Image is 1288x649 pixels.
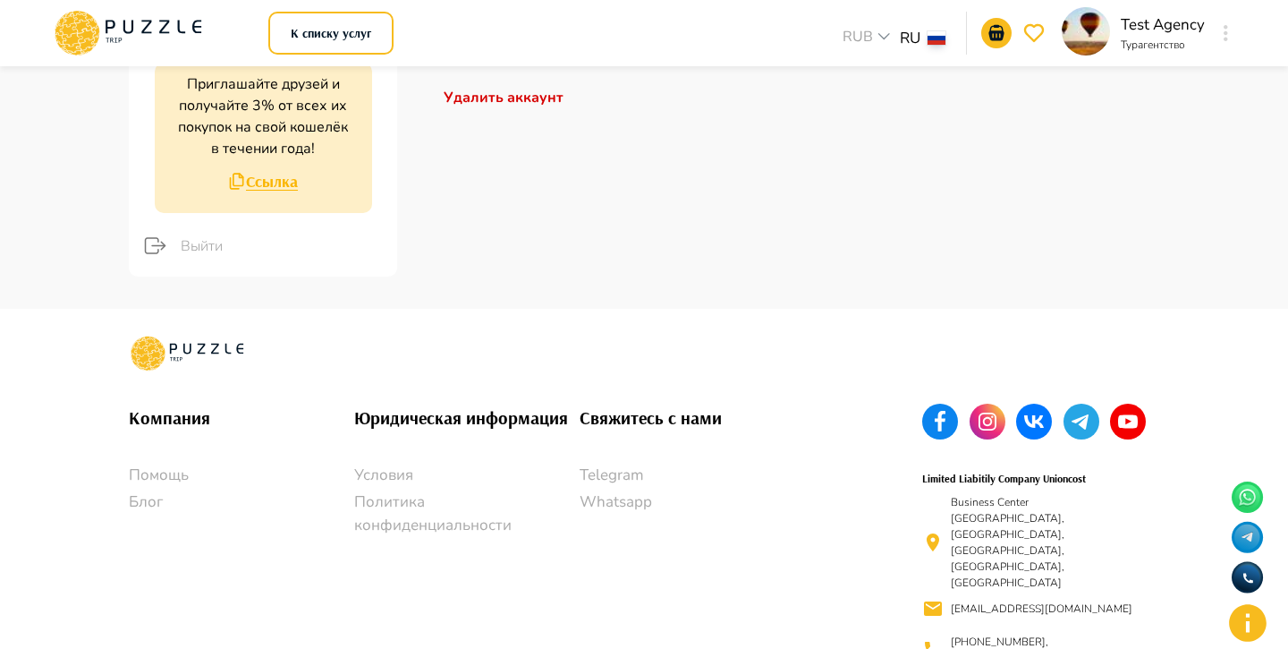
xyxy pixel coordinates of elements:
h6: Компания [129,404,354,432]
a: Блог [129,491,354,514]
a: Помощь [129,464,354,487]
a: Политика конфиденциальности [354,491,580,536]
p: Test Agency [1121,13,1205,37]
a: Whatsapp [580,491,805,514]
button: go-to-basket-submit-button [981,18,1012,48]
p: Business Center [GEOGRAPHIC_DATA], [GEOGRAPHIC_DATA], [GEOGRAPHIC_DATA], [GEOGRAPHIC_DATA], [GEOG... [951,494,1138,591]
button: logout [139,229,172,262]
p: Приглашайте друзей и получайте 3% от всех их покупок на свой кошелёк в течении года! [176,73,351,159]
span: Выйти [181,235,383,257]
h6: Limited Liabitily Company Unioncost [922,470,1086,487]
h6: Свяжитесь с нами [580,404,805,432]
img: lang [928,31,945,45]
img: profile_picture PuzzleTrip [1062,7,1110,56]
a: Telegram [580,464,805,487]
a: Условия [354,464,580,487]
div: logoutВыйти [124,222,397,269]
h6: Юридическая информация [354,404,580,432]
p: Удалить аккаунт [444,87,1113,108]
div: RUB [837,26,900,52]
p: RU [900,27,920,50]
button: Ссылка [164,159,363,202]
button: К списку услуг [268,12,394,55]
button: go-to-wishlist-submit-button [1019,18,1049,48]
p: Турагентство [1121,37,1205,53]
p: [EMAIL_ADDRESS][DOMAIN_NAME] [951,601,1132,617]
